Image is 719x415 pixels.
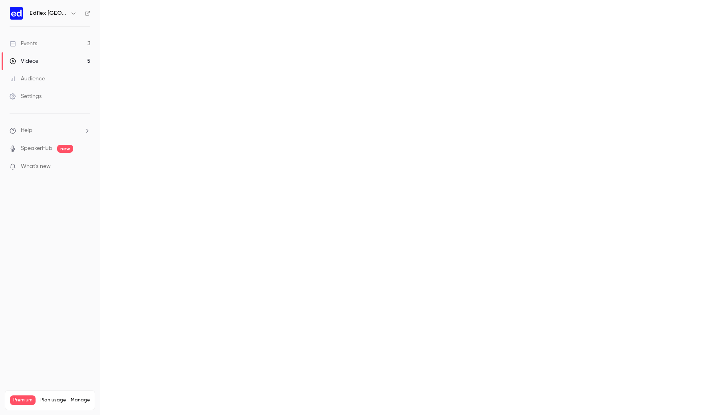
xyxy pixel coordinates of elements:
[30,9,67,17] h6: Edflex [GEOGRAPHIC_DATA]
[10,7,23,20] img: Edflex Italy
[10,92,42,100] div: Settings
[10,395,36,405] span: Premium
[57,145,73,153] span: new
[10,40,37,48] div: Events
[40,397,66,403] span: Plan usage
[71,397,90,403] a: Manage
[21,126,32,135] span: Help
[10,75,45,83] div: Audience
[10,126,90,135] li: help-dropdown-opener
[21,144,52,153] a: SpeakerHub
[21,162,51,171] span: What's new
[10,57,38,65] div: Videos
